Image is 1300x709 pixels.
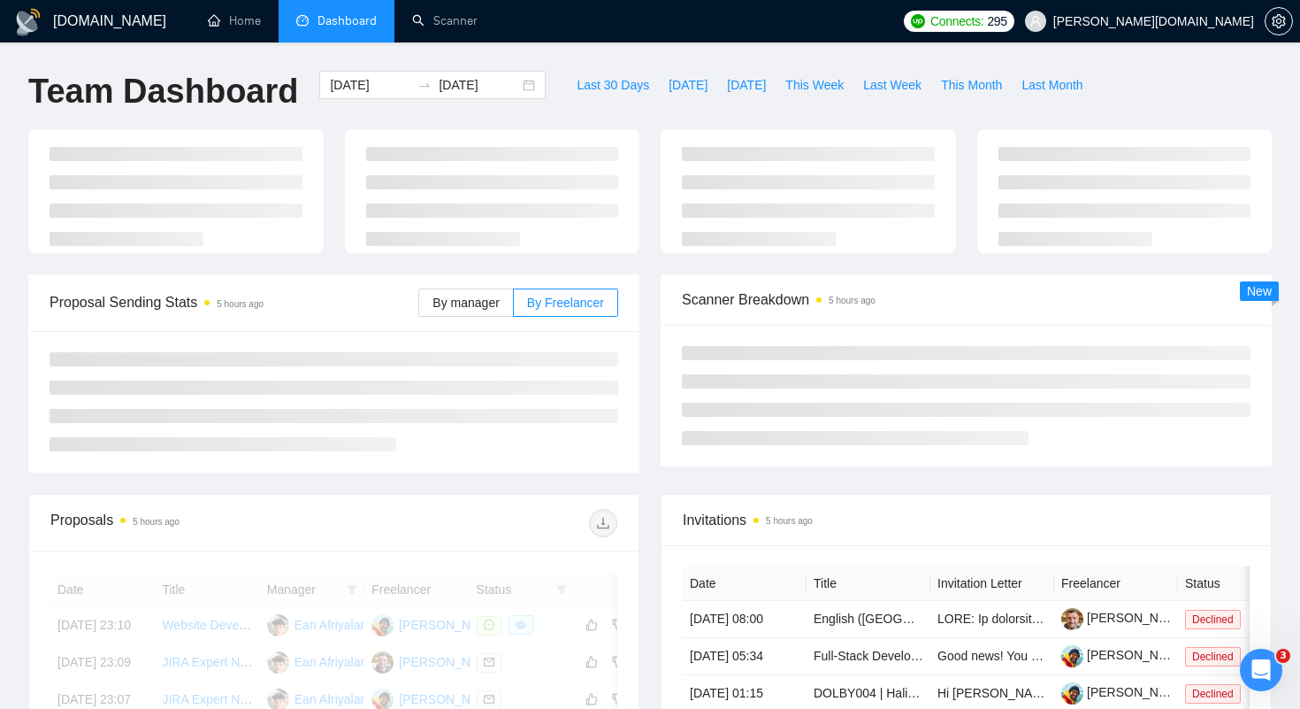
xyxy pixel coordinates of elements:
img: c13aG300Apz4dCrBvs8iAsArvK-HEvstLzCR1EKTF8tJddyt7YUWr64xICGKEVKKB9 [1061,608,1083,630]
a: setting [1265,14,1293,28]
span: swap-right [417,78,432,92]
span: to [417,78,432,92]
input: Start date [330,75,410,95]
span: Declined [1185,610,1241,629]
span: New [1247,284,1272,298]
a: searchScanner [412,13,478,28]
td: Full-Stack Developer (iOS +Django) for AI Mental Wellness App [807,638,930,675]
span: Scanner Breakdown [682,289,1250,311]
span: 295 [987,12,1006,31]
span: [DATE] [727,75,766,95]
span: Declined [1185,684,1241,704]
a: Full-Stack Developer (iOS +Django) for AI Mental Wellness App [814,649,1162,663]
span: Connects: [930,12,983,31]
img: upwork-logo.png [911,14,925,28]
time: 5 hours ago [217,299,264,309]
iframe: Intercom live chat [1240,649,1282,691]
div: Proposals [50,509,334,537]
button: setting [1265,7,1293,35]
a: DOLBY004 | Halide Framework Expert – High-Performance Image Processing [814,686,1243,700]
a: [PERSON_NAME] [1061,685,1189,699]
img: logo [14,8,42,36]
h1: Team Dashboard [28,71,298,112]
span: Invitations [683,509,1250,531]
th: Date [683,566,807,601]
input: End date [439,75,519,95]
span: [DATE] [669,75,707,95]
span: Declined [1185,647,1241,667]
a: Declined [1185,686,1248,700]
td: [DATE] 08:00 [683,601,807,638]
button: This Month [931,71,1012,99]
time: 5 hours ago [133,517,180,527]
span: This Week [785,75,844,95]
th: Invitation Letter [930,566,1054,601]
span: By manager [432,296,499,310]
button: [DATE] [717,71,776,99]
img: c1RybSAfS18diGpOlnMLoIVY1IjbKumXe8Uj4j6Bn5tYfH9FjfvauBI_KI7NN7sqnK [1061,682,1083,705]
span: Last Month [1021,75,1082,95]
time: 5 hours ago [766,516,813,526]
a: Declined [1185,649,1248,663]
span: Proposal Sending Stats [50,291,418,313]
th: Title [807,566,930,601]
span: 3 [1276,649,1290,663]
button: Last Week [853,71,931,99]
a: homeHome [208,13,261,28]
td: [DATE] 05:34 [683,638,807,675]
span: Dashboard [317,13,377,28]
th: Freelancer [1054,566,1178,601]
td: English (UK) Voice Actors Needed for Fictional Character Recording [807,601,930,638]
span: By Freelancer [527,296,604,310]
img: c1RybSAfS18diGpOlnMLoIVY1IjbKumXe8Uj4j6Bn5tYfH9FjfvauBI_KI7NN7sqnK [1061,645,1083,667]
time: 5 hours ago [829,296,876,305]
span: setting [1266,14,1292,28]
button: Last Month [1012,71,1092,99]
span: user [1029,15,1042,27]
a: [PERSON_NAME] [1061,611,1189,625]
a: [PERSON_NAME] [1061,648,1189,662]
a: English ([GEOGRAPHIC_DATA]) Voice Actors Needed for Fictional Character Recording [814,612,1298,626]
button: This Week [776,71,853,99]
button: [DATE] [659,71,717,99]
span: Last 30 Days [577,75,649,95]
a: Declined [1185,612,1248,626]
span: Last Week [863,75,921,95]
span: This Month [941,75,1002,95]
button: Last 30 Days [567,71,659,99]
span: dashboard [296,14,309,27]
